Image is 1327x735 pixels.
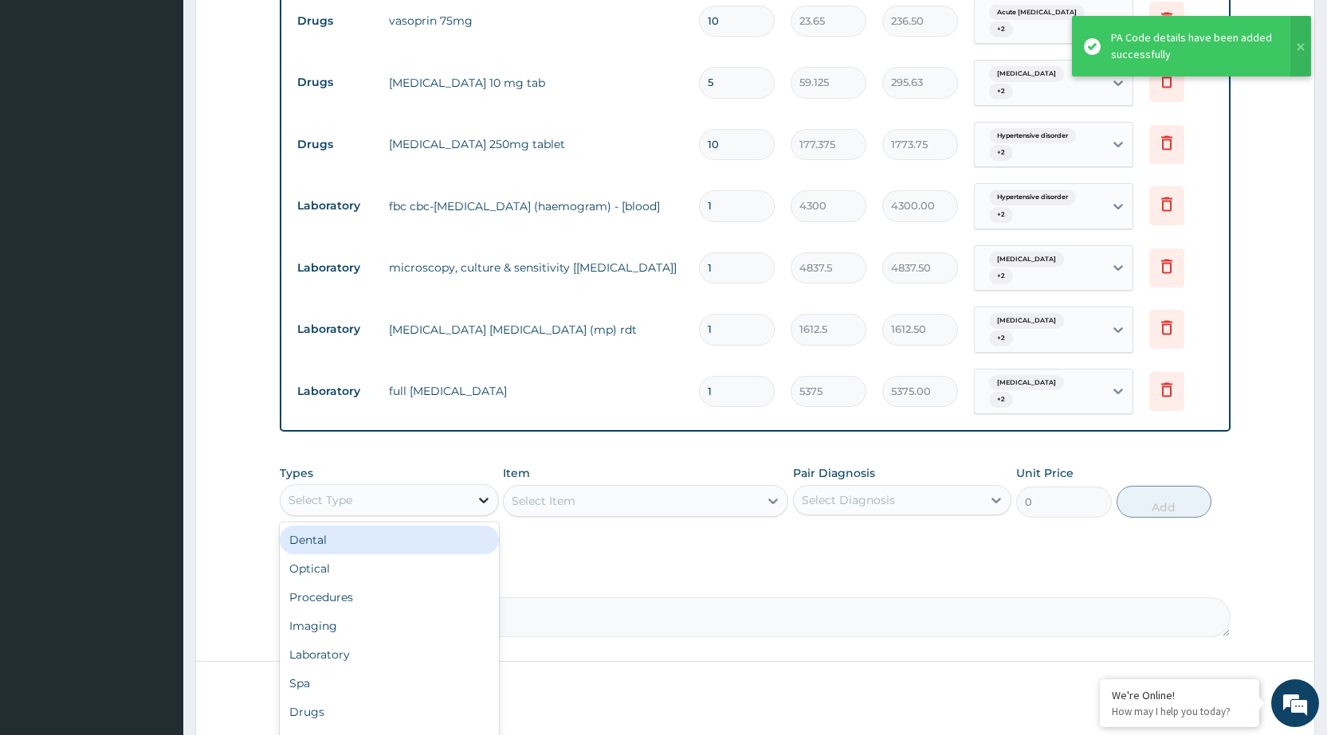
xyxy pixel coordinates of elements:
td: microscopy, culture & sensitivity [[MEDICAL_DATA]] [381,252,691,283]
td: Drugs [289,130,381,159]
label: Item [503,465,530,481]
td: Drugs [289,6,381,36]
span: We're online! [92,201,220,362]
span: + 2 [989,268,1013,284]
span: + 2 [989,207,1013,223]
td: [MEDICAL_DATA] 10 mg tab [381,67,691,99]
div: Chat with us now [83,89,268,110]
td: vasoprin 75mg [381,5,691,37]
span: Acute [MEDICAL_DATA] [989,5,1085,21]
td: fbc cbc-[MEDICAL_DATA] (haemogram) - [blood] [381,190,691,222]
div: Laboratory [280,640,498,669]
td: [MEDICAL_DATA] 250mg tablet [381,128,691,160]
div: Procedures [280,583,498,612]
div: Dental [280,526,498,554]
span: Hypertensive disorder [989,190,1076,205]
button: Add [1117,486,1211,518]
span: + 2 [989,330,1013,346]
div: Imaging [280,612,498,640]
span: [MEDICAL_DATA] [989,313,1064,329]
span: [MEDICAL_DATA] [989,252,1064,268]
div: Spa [280,669,498,698]
td: Laboratory [289,191,381,221]
td: Drugs [289,68,381,97]
td: Laboratory [289,377,381,406]
span: + 2 [989,392,1013,408]
span: + 2 [989,22,1013,37]
div: PA Code details have been added successfully [1111,29,1275,63]
td: Laboratory [289,315,381,344]
div: We're Online! [1112,688,1247,702]
div: Optical [280,554,498,583]
label: Types [280,467,313,480]
img: d_794563401_company_1708531726252_794563401 [29,80,65,119]
span: [MEDICAL_DATA] [989,375,1064,391]
div: Drugs [280,698,498,726]
textarea: Type your message and hit 'Enter' [8,435,304,491]
p: How may I help you today? [1112,705,1247,718]
td: Laboratory [289,253,381,283]
span: + 2 [989,145,1013,161]
span: Hypertensive disorder [989,128,1076,144]
span: [MEDICAL_DATA] [989,66,1064,82]
span: + 2 [989,84,1013,100]
label: Comment [280,575,1231,588]
div: Select Type [289,492,352,508]
label: Pair Diagnosis [793,465,875,481]
td: full [MEDICAL_DATA] [381,375,691,407]
div: Select Diagnosis [802,492,895,508]
td: [MEDICAL_DATA] [MEDICAL_DATA] (mp) rdt [381,314,691,346]
label: Unit Price [1016,465,1074,481]
div: Minimize live chat window [261,8,300,46]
